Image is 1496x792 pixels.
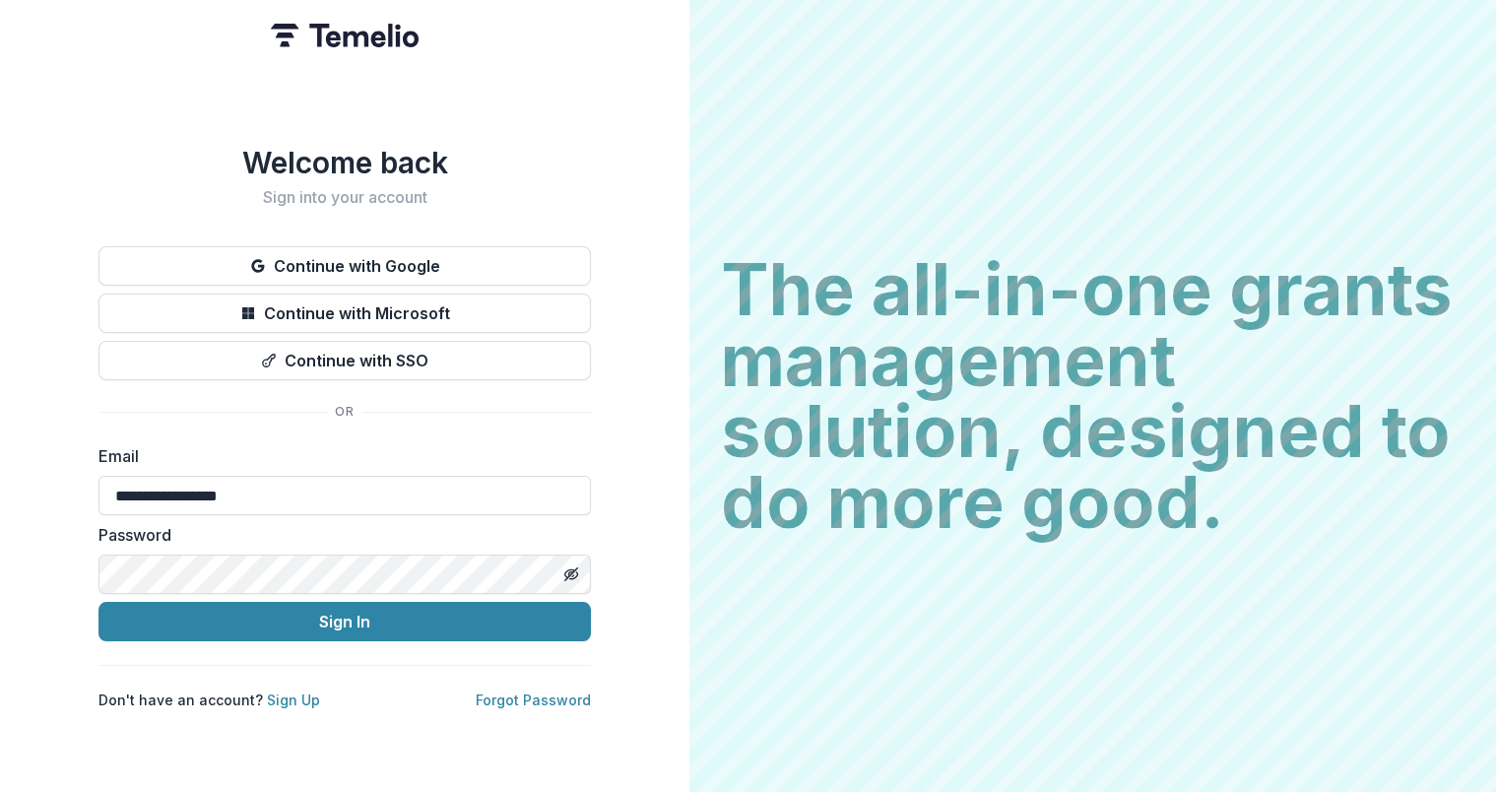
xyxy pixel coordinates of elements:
[98,294,591,333] button: Continue with Microsoft
[555,559,587,590] button: Toggle password visibility
[98,690,320,710] p: Don't have an account?
[98,246,591,286] button: Continue with Google
[98,444,579,468] label: Email
[271,24,419,47] img: Temelio
[98,523,579,547] label: Password
[98,341,591,380] button: Continue with SSO
[476,692,591,708] a: Forgot Password
[98,145,591,180] h1: Welcome back
[98,602,591,641] button: Sign In
[98,188,591,207] h2: Sign into your account
[267,692,320,708] a: Sign Up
